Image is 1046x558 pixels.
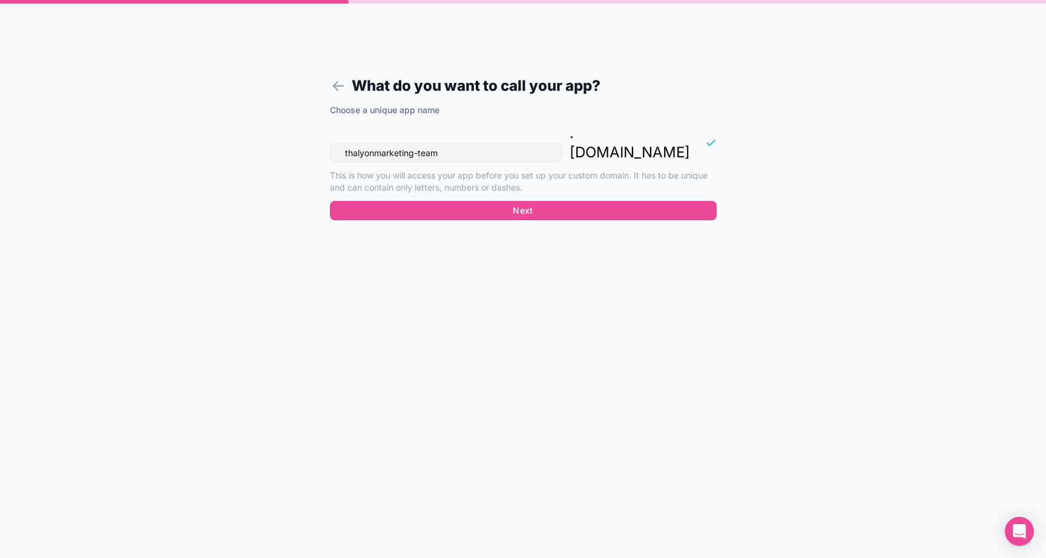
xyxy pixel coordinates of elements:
[330,75,717,97] h1: What do you want to call your app?
[330,104,439,116] label: Choose a unique app name
[570,123,690,162] p: . [DOMAIN_NAME]
[330,143,562,162] input: thalyonmarketing
[330,201,717,220] button: Next
[1005,517,1034,546] div: Open Intercom Messenger
[330,169,717,194] p: This is how you will access your app before you set up your custom domain. It has to be unique an...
